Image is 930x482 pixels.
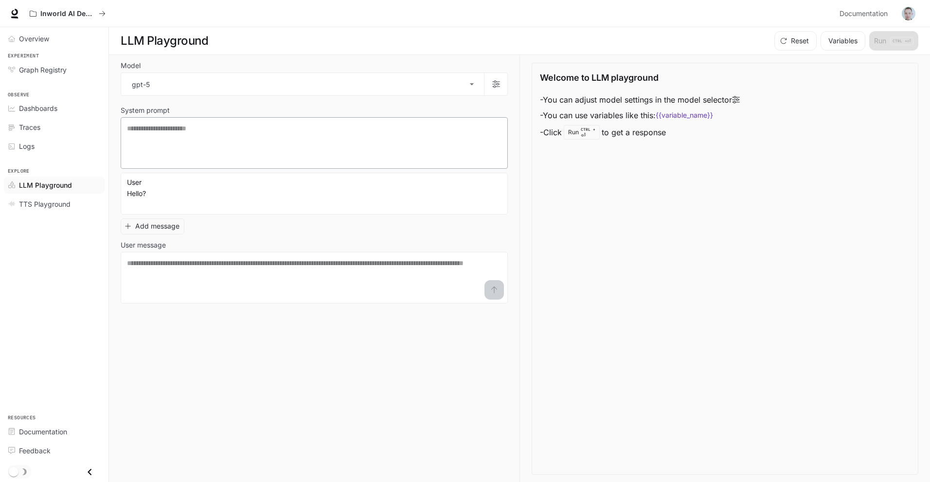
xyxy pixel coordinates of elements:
[4,423,105,440] a: Documentation
[540,107,740,123] li: - You can use variables like this:
[79,462,101,482] button: Close drawer
[19,446,51,456] span: Feedback
[902,7,915,20] img: User avatar
[821,31,865,51] button: Variables
[4,30,105,47] a: Overview
[4,138,105,155] a: Logs
[19,122,40,132] span: Traces
[774,31,817,51] button: Reset
[656,110,713,120] code: {{variable_name}}
[19,65,67,75] span: Graph Registry
[840,8,888,20] span: Documentation
[19,427,67,437] span: Documentation
[4,100,105,117] a: Dashboards
[25,4,110,23] button: All workspaces
[581,126,595,132] p: CTRL +
[40,10,95,18] p: Inworld AI Demos
[899,4,918,23] button: User avatar
[121,242,166,249] p: User message
[19,141,35,151] span: Logs
[4,196,105,213] a: TTS Playground
[4,119,105,136] a: Traces
[540,71,659,84] p: Welcome to LLM playground
[19,103,57,113] span: Dashboards
[125,175,154,190] button: User
[564,125,600,140] div: Run
[581,126,595,138] p: ⏎
[836,4,895,23] a: Documentation
[4,61,105,78] a: Graph Registry
[4,177,105,194] a: LLM Playground
[540,123,740,142] li: - Click to get a response
[4,442,105,459] a: Feedback
[121,73,484,95] div: gpt-5
[540,92,740,107] li: - You can adjust model settings in the model selector
[121,62,141,69] p: Model
[121,218,184,234] button: Add message
[19,34,49,44] span: Overview
[19,199,71,209] span: TTS Playground
[9,466,18,477] span: Dark mode toggle
[19,180,72,190] span: LLM Playground
[121,107,170,114] p: System prompt
[121,31,208,51] h1: LLM Playground
[132,79,150,89] p: gpt-5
